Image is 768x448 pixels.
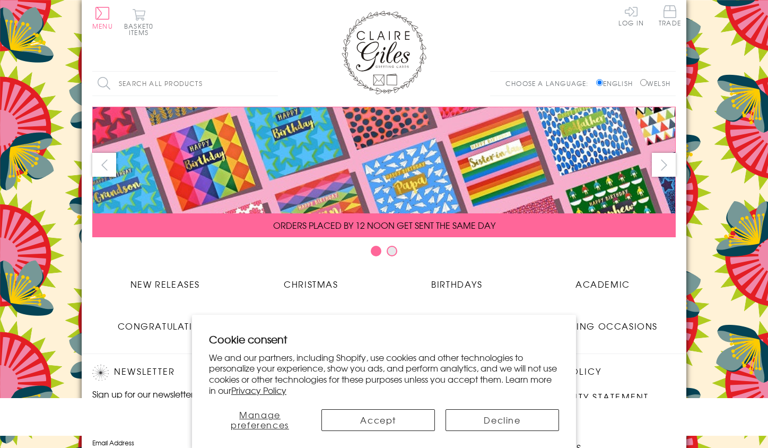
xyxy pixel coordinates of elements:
[118,320,213,332] span: Congratulations
[124,8,153,36] button: Basket0 items
[618,5,644,26] a: Log In
[548,320,658,332] span: Wedding Occasions
[530,270,676,290] a: Academic
[92,365,273,381] h2: Newsletter
[92,438,273,447] label: Email Address
[92,7,113,29] button: Menu
[130,278,200,290] span: New Releases
[640,79,647,86] input: Welsh
[596,79,638,88] label: English
[371,246,381,256] button: Carousel Page 1 (Current Slide)
[505,79,594,88] p: Choose a language:
[596,79,603,86] input: English
[517,390,649,404] a: Accessibility Statement
[431,278,482,290] span: Birthdays
[659,5,681,28] a: Trade
[92,245,676,262] div: Carousel Pagination
[342,11,426,94] img: Claire Giles Greetings Cards
[129,21,153,37] span: 0 items
[273,219,495,231] span: ORDERS PLACED BY 12 NOON GET SENT THE SAME DAY
[92,270,238,290] a: New Releases
[659,5,681,26] span: Trade
[446,409,559,431] button: Decline
[92,72,278,96] input: Search all products
[640,79,670,88] label: Welsh
[267,72,278,96] input: Search
[238,312,384,332] a: Sympathy
[575,278,630,290] span: Academic
[92,312,238,332] a: Congratulations
[238,270,384,290] a: Christmas
[387,246,397,256] button: Carousel Page 2
[92,387,273,426] p: Sign up for our newsletter to receive the latest product launches, news and offers directly to yo...
[209,352,559,396] p: We and our partners, including Shopify, use cookies and other technologies to personalize your ex...
[284,278,338,290] span: Christmas
[209,332,559,347] h2: Cookie consent
[92,153,116,177] button: prev
[384,270,530,290] a: Birthdays
[209,409,311,431] button: Manage preferences
[530,312,676,332] a: Wedding Occasions
[384,312,530,332] a: Age Cards
[321,409,435,431] button: Accept
[231,408,289,431] span: Manage preferences
[92,21,113,31] span: Menu
[652,153,676,177] button: next
[231,384,286,397] a: Privacy Policy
